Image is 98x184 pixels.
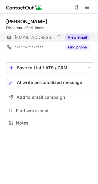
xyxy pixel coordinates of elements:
div: Save to List / ATS / CRM [17,65,84,70]
button: Add to email campaign [6,92,94,103]
button: Reveal Button [65,44,89,50]
span: Notes [16,120,92,126]
button: Reveal Button [65,34,89,40]
span: Find work email [16,108,92,113]
div: [PERSON_NAME] [6,18,47,25]
button: save-profile-one-click [6,62,94,73]
span: Add to email campaign [17,95,65,100]
div: Directeur Hôtel Josse [6,25,94,31]
img: ContactOut v5.3.10 [6,4,43,11]
button: Notes [6,119,94,127]
button: Find work email [6,106,94,115]
span: [EMAIL_ADDRESS][DOMAIN_NAME] [15,35,55,40]
span: AI write personalized message [17,80,82,85]
button: AI write personalized message [6,77,94,88]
